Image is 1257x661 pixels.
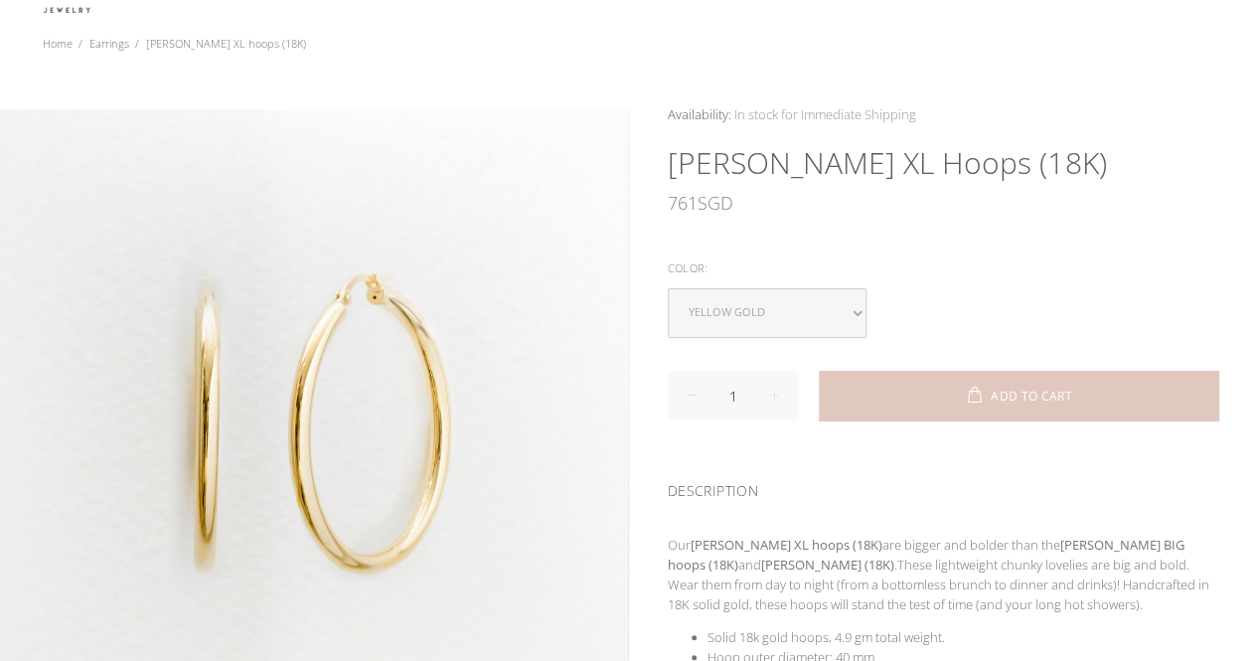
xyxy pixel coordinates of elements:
div: Color: [668,255,1219,281]
div: DESCRIPTION [668,456,1219,519]
a: [PERSON_NAME] (18K). [761,556,897,574]
a: Home [43,36,73,51]
b: [PERSON_NAME] XL hoops [691,536,850,554]
div: SGD [668,183,1219,223]
span: In stock for Immediate Shipping [734,105,916,123]
a: Earrings [89,36,129,51]
p: Our are bigger and bolder than the and These lightweight chunky lovelies are big and bold. Wear t... [668,535,1219,614]
strong: [PERSON_NAME] (18K) [761,556,894,574]
button: ADD TO CART [819,371,1219,420]
li: Solid 18k gold hoops, 4.9 gm total weight. [707,627,1219,647]
span: [PERSON_NAME] XL hoops (18K) [146,36,306,51]
strong: (18K) [853,536,882,554]
span: ADD TO CART [991,391,1072,403]
h1: [PERSON_NAME] XL hoops (18K) [668,143,1219,183]
span: Availability: [668,105,731,123]
span: 761 [668,183,698,223]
